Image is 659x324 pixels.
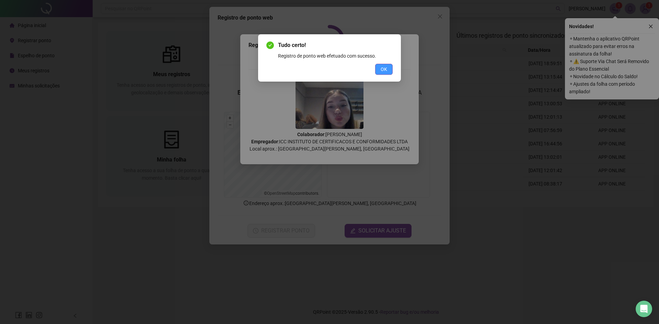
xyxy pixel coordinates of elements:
[278,52,393,60] div: Registro de ponto web efetuado com sucesso.
[266,41,274,49] span: check-circle
[375,64,393,75] button: OK
[636,301,652,317] div: Open Intercom Messenger
[381,65,387,73] span: OK
[278,41,393,49] span: Tudo certo!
